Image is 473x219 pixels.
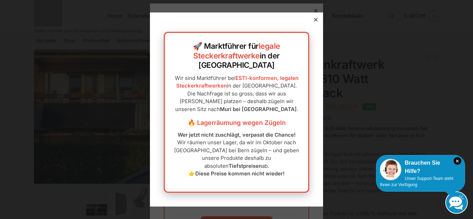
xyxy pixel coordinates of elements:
[380,159,401,180] img: Customer service
[229,163,262,169] strong: Tiefstpreisen
[172,118,301,127] h3: 🔥 Lagerräumung wegen Zügeln
[193,42,280,60] a: legale Steckerkraftwerke
[172,74,301,113] p: Wir sind Marktführer bei in der [GEOGRAPHIC_DATA]. Die Nachfrage ist so gross, dass wir aus [PERS...
[195,170,285,177] strong: Diese Preise kommen nicht wieder!
[172,131,301,178] p: Wir räumen unser Lager, da wir im Oktober nach [GEOGRAPHIC_DATA] bei Bern zügeln – und geben unse...
[176,75,298,89] a: ESTI-konformen, legalen Steckerkraftwerken
[178,131,296,138] strong: Wer jetzt nicht zuschlägt, verpasst die Chance!
[454,157,461,165] i: Schließen
[172,42,301,70] h2: 🚀 Marktführer für in der [GEOGRAPHIC_DATA]
[380,176,453,187] span: Unser Support-Team steht Ihnen zur Verfügung
[380,159,461,175] div: Brauchen Sie Hilfe?
[220,106,297,112] strong: Muri bei [GEOGRAPHIC_DATA]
